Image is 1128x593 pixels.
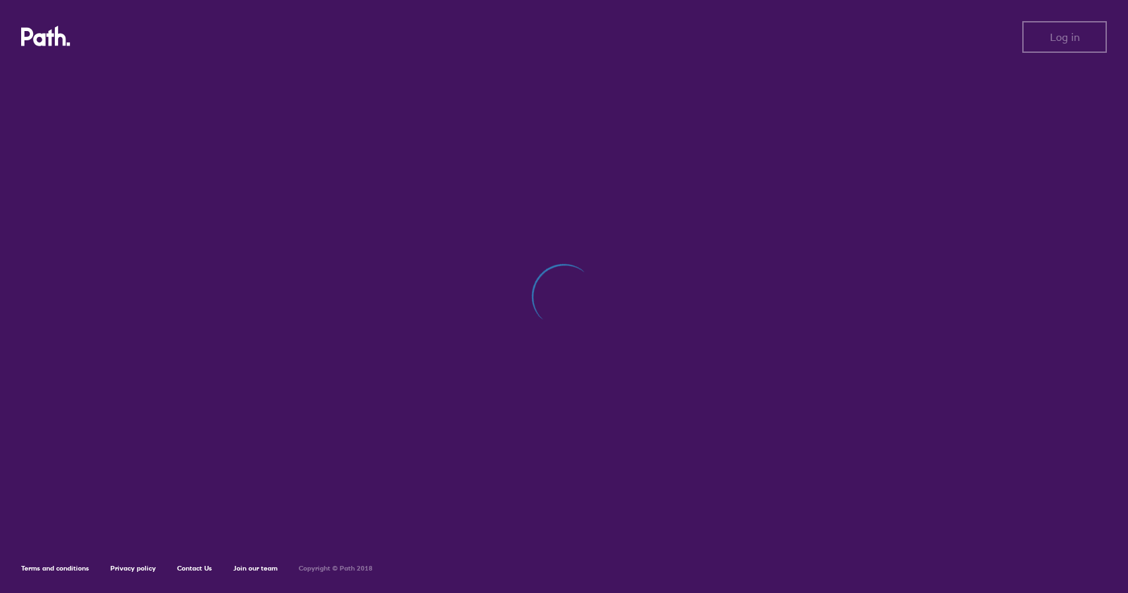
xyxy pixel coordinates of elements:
a: Terms and conditions [21,564,89,573]
button: Log in [1022,21,1107,53]
a: Privacy policy [110,564,156,573]
a: Join our team [233,564,278,573]
span: Log in [1050,31,1080,43]
a: Contact Us [177,564,212,573]
h6: Copyright © Path 2018 [299,565,373,573]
